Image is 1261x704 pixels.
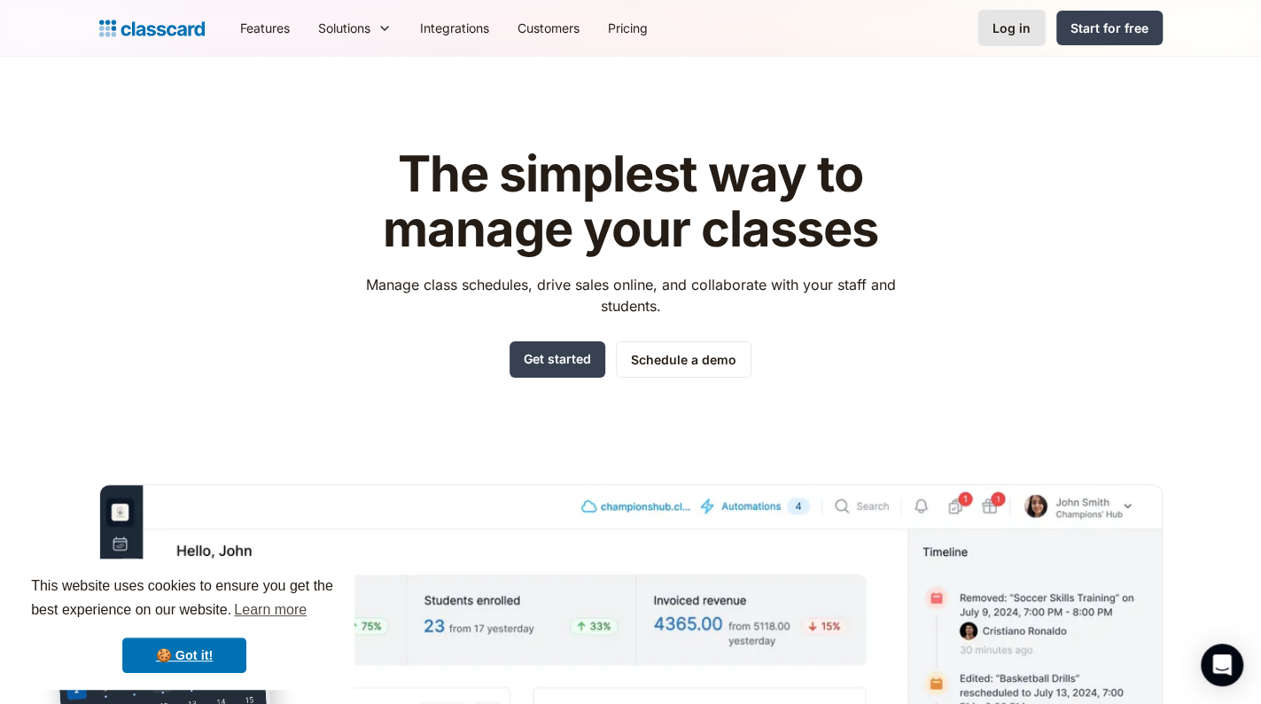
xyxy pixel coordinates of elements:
a: Get started [510,341,605,378]
a: Schedule a demo [616,341,751,378]
a: Log in [977,10,1046,46]
a: dismiss cookie message [122,638,246,673]
a: Features [226,8,304,48]
span: This website uses cookies to ensure you get the best experience on our website. [31,575,338,623]
div: cookieconsent [14,559,354,690]
a: Pricing [594,8,662,48]
div: Solutions [318,19,370,37]
p: Manage class schedules, drive sales online, and collaborate with your staff and students. [349,274,912,317]
a: learn more about cookies [231,597,309,623]
div: Open Intercom Messenger [1201,644,1243,686]
a: home [99,16,205,41]
a: Integrations [406,8,503,48]
div: Solutions [304,8,406,48]
div: Start for free [1070,19,1148,37]
h1: The simplest way to manage your classes [349,147,912,256]
a: Customers [503,8,594,48]
div: Log in [992,19,1031,37]
a: Start for free [1056,11,1163,45]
